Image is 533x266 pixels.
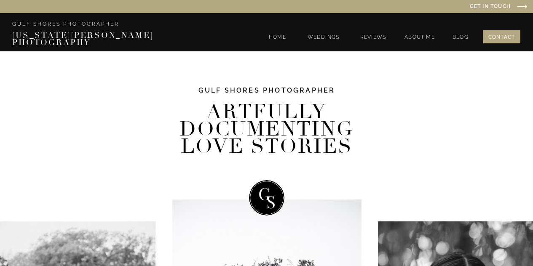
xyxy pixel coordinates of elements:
[265,35,289,42] a: HOME
[450,35,471,42] a: BLOG
[177,104,357,150] h2: Artfully Documenting Love Stories
[188,86,346,103] h1: GULF SHORES PHOTOGRAPHER
[357,35,389,42] a: REVIEWS
[484,32,519,42] a: CONTACT
[384,4,511,10] a: Get in Touch
[305,35,342,42] a: WEDDINGS
[12,22,224,29] a: GULF SHORES PHOTOGRAPHER
[12,32,224,39] a: [US_STATE][PERSON_NAME] PHOTOGRAPHY
[404,35,435,42] a: ABOUT ME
